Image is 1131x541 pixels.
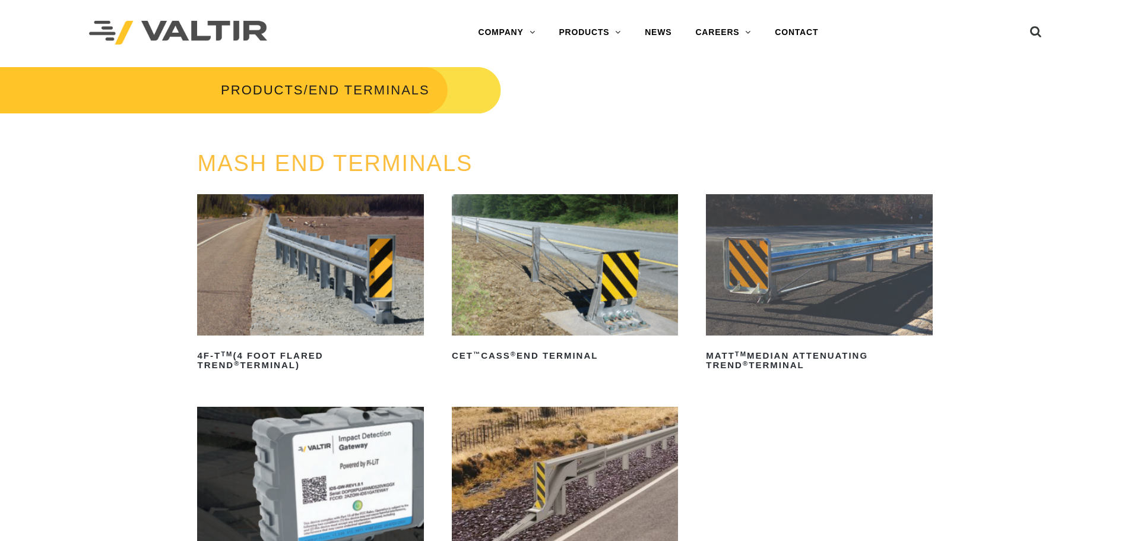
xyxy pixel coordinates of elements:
a: PRODUCTS [547,21,633,45]
a: 4F-TTM(4 Foot Flared TREND®Terminal) [197,194,423,375]
a: CONTACT [763,21,830,45]
a: CAREERS [683,21,763,45]
sup: TM [735,350,747,357]
h2: CET CASS End Terminal [452,346,678,365]
sup: ® [511,350,517,357]
sup: ® [743,360,749,367]
h2: 4F-T (4 Foot Flared TREND Terminal) [197,346,423,375]
a: NEWS [633,21,683,45]
sup: TM [221,350,233,357]
h2: MATT Median Attenuating TREND Terminal [706,346,932,375]
a: MATTTMMedian Attenuating TREND®Terminal [706,194,932,375]
img: Valtir [89,21,267,45]
a: COMPANY [466,21,547,45]
a: CET™CASS®End Terminal [452,194,678,365]
a: MASH END TERMINALS [197,151,473,176]
sup: ™ [473,350,481,357]
sup: ® [234,360,240,367]
a: PRODUCTS [221,83,303,97]
span: END TERMINALS [309,83,430,97]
